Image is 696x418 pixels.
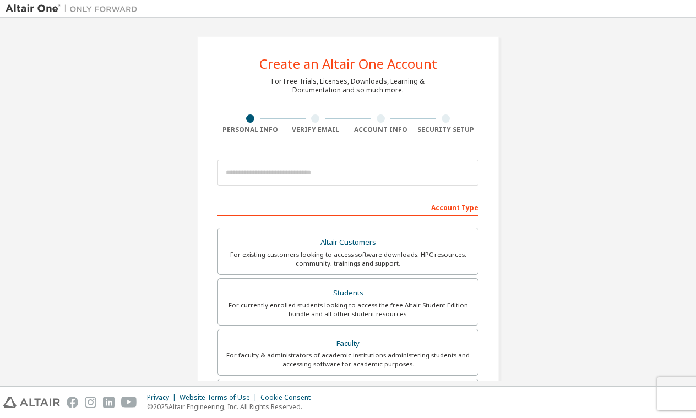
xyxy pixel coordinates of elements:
div: Faculty [225,336,471,351]
img: facebook.svg [67,397,78,408]
div: Account Type [218,198,479,216]
div: For currently enrolled students looking to access the free Altair Student Edition bundle and all ... [225,301,471,318]
div: Security Setup [414,125,479,134]
div: Verify Email [283,125,349,134]
div: Privacy [147,393,180,402]
div: Altair Customers [225,235,471,250]
div: For existing customers looking to access software downloads, HPC resources, community, trainings ... [225,250,471,268]
div: Website Terms of Use [180,393,260,402]
img: linkedin.svg [103,397,115,408]
img: instagram.svg [85,397,96,408]
div: Account Info [348,125,414,134]
div: Students [225,285,471,301]
div: Create an Altair One Account [259,57,437,70]
img: youtube.svg [121,397,137,408]
div: Personal Info [218,125,283,134]
div: For Free Trials, Licenses, Downloads, Learning & Documentation and so much more. [271,77,425,95]
p: © 2025 Altair Engineering, Inc. All Rights Reserved. [147,402,317,411]
img: Altair One [6,3,143,14]
div: Cookie Consent [260,393,317,402]
div: For faculty & administrators of academic institutions administering students and accessing softwa... [225,351,471,369]
img: altair_logo.svg [3,397,60,408]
